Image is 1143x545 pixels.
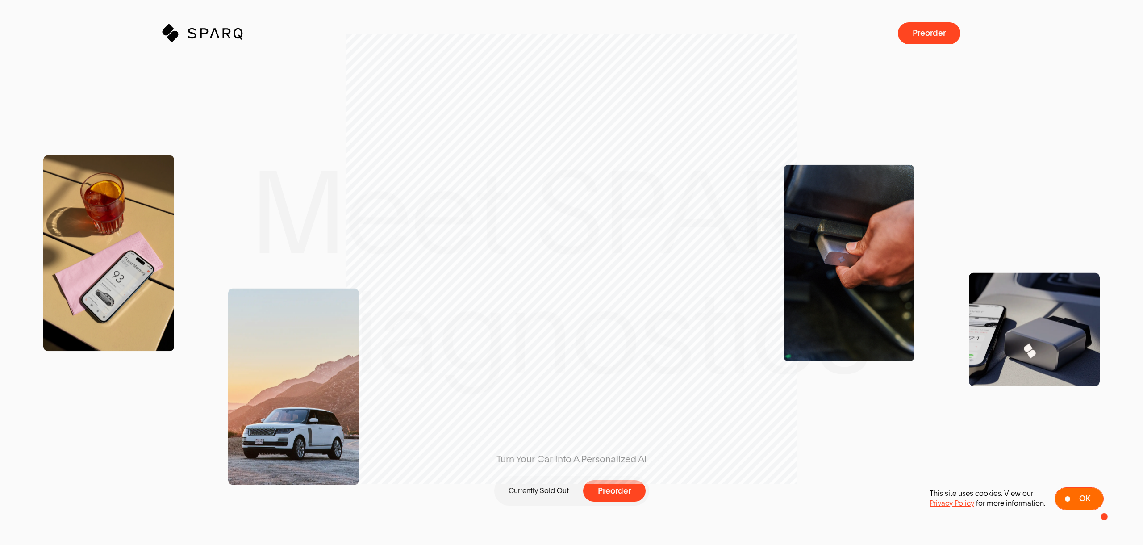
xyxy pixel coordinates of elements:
[930,499,974,508] a: Privacy Policy
[43,155,174,352] img: SPARQ app open in an iPhone on the Table
[496,453,647,465] span: Turn Your Car Into A Personalized AI
[598,487,631,495] span: Preorder
[913,29,946,38] span: Preorder
[1055,487,1104,510] button: Ok
[969,273,1100,386] img: Product Shot of a SPARQ Diagnostics Device
[1079,495,1090,503] span: Ok
[583,480,646,502] button: Preorder
[228,289,359,485] img: Range Rover Scenic Shot
[478,453,665,465] span: Turn Your Car Into A Personalized AI
[784,165,914,361] img: SPARQ Diagnostics being inserting into an OBD Port
[930,489,1046,509] p: This site uses cookies. View our for more information.
[898,22,960,44] button: Preorder a SPARQ Diagnostics Device
[509,486,569,496] p: Currently Sold Out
